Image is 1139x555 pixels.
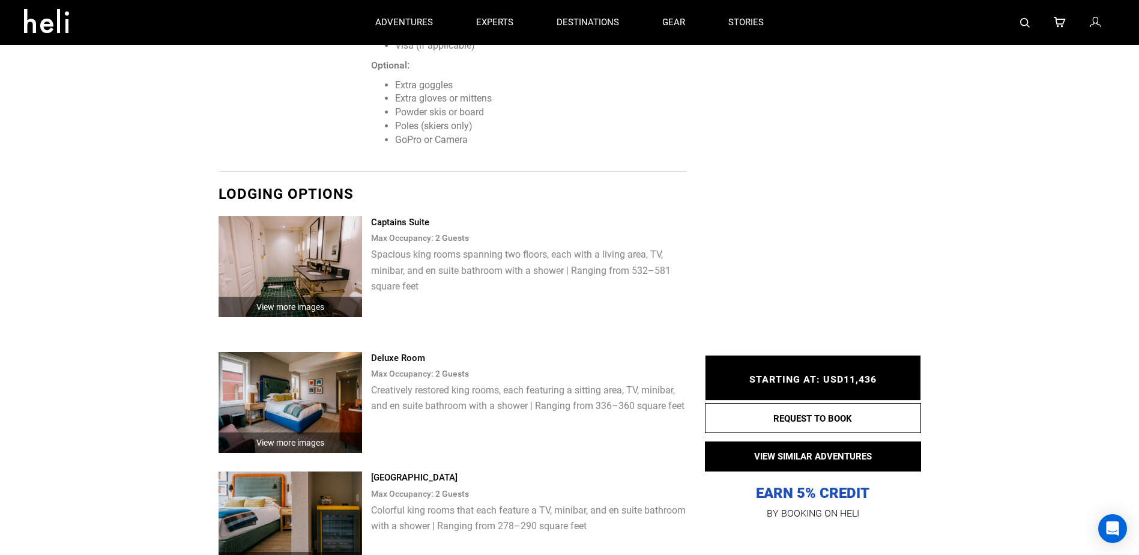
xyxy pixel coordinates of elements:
div: Captains Suite [371,216,686,229]
li: Extra goggles [395,79,686,92]
button: VIEW SIMILAR ADVENTURES [705,441,921,472]
div: Deluxe Room [371,352,686,365]
strong: Optional: [371,59,409,71]
div: Open Intercom Messenger [1098,514,1127,543]
span: s [465,369,469,378]
img: f489819c-4eb3-4217-a392-1bfe6e02505b_775_68aa331f6c53cdb9427599ae6916adfd_loc_ngl.jpeg [219,352,363,453]
div: View more images [219,432,363,453]
li: Extra gloves or mittens [395,92,686,106]
div: [GEOGRAPHIC_DATA] [371,472,686,484]
p: Spacious king rooms spanning two floors, each with a living area, TV, minibar, and en suite bathr... [371,247,686,294]
p: Colorful king rooms that each feature a TV, minibar, and en suite bathroom with a shower | Rangin... [371,503,686,534]
img: 569fddb5-ff54-4310-b721-4de094468386_774_147d79993b459cf7ab6e270d6f4d974f_loc_ngl.jpeg [219,216,363,317]
p: destinations [557,16,619,29]
div: Max Occupancy: 2 Guest [371,365,686,383]
span: s [465,233,469,243]
li: Poles (skiers only) [395,120,686,133]
li: Powder skis or board [395,106,686,120]
li: GoPro or Camera [395,133,686,147]
span: s [465,489,469,499]
p: adventures [375,16,433,29]
button: REQUEST TO BOOK [705,403,921,433]
p: EARN 5% CREDIT [705,364,921,503]
p: BY BOOKING ON HELI [705,505,921,522]
div: Max Occupancy: 2 Guest [371,485,686,503]
span: STARTING AT: USD11,436 [749,374,877,385]
p: experts [476,16,513,29]
li: Visa (if applicable) [395,39,686,53]
div: Max Occupancy: 2 Guest [371,229,686,247]
img: search-bar-icon.svg [1020,18,1030,28]
div: Lodging options [219,184,687,204]
div: View more images [219,297,363,317]
p: Creatively restored king rooms, each featuring a sitting area, TV, minibar, and en suite bathroom... [371,383,686,414]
